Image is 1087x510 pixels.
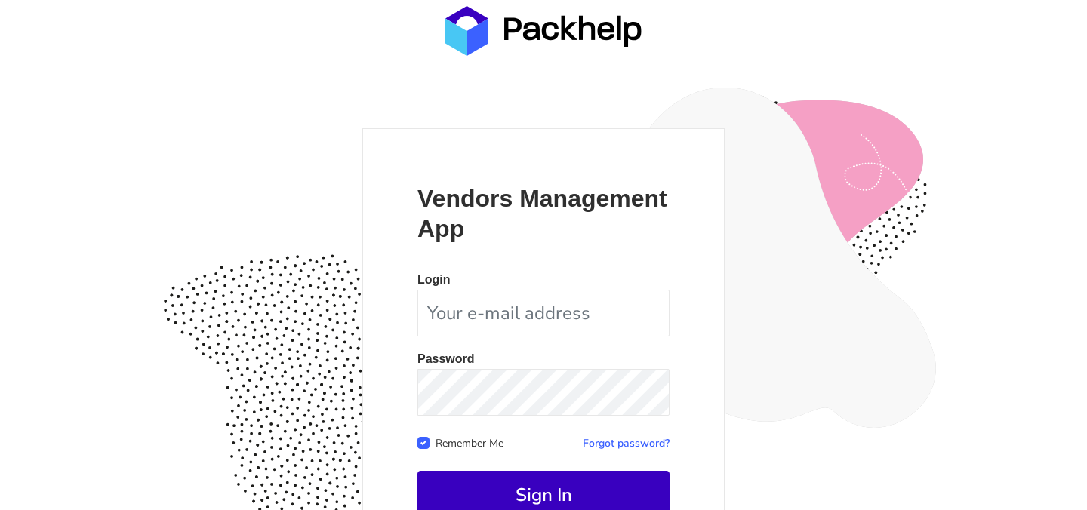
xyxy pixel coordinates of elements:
p: Password [417,353,670,365]
a: Forgot password? [583,436,670,450]
input: Your e-mail address [417,290,670,336]
label: Remember Me [436,434,503,450]
p: Login [417,274,670,286]
p: Vendors Management App [417,183,670,244]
